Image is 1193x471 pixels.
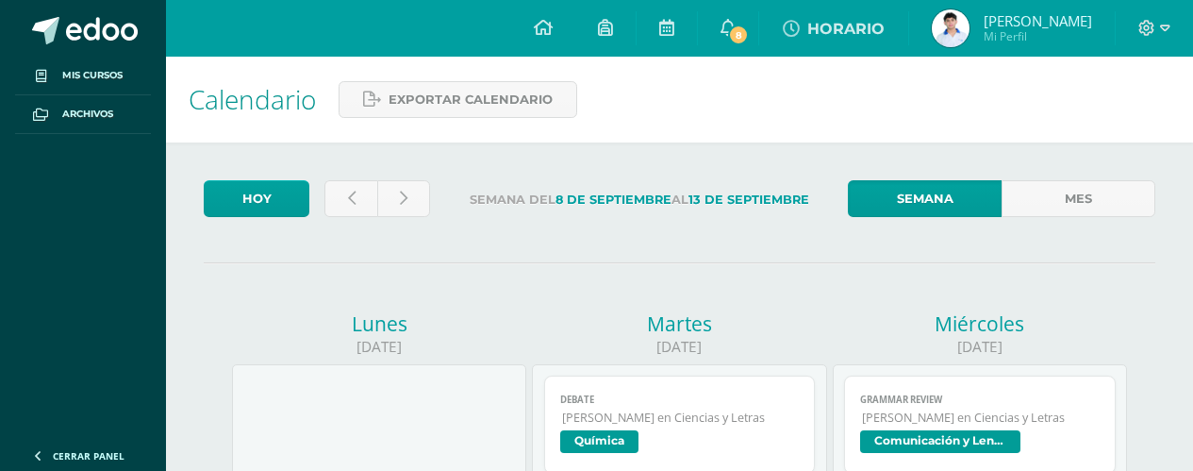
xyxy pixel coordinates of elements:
div: [DATE] [532,337,826,357]
div: Lunes [232,311,526,337]
a: Exportar calendario [339,81,577,118]
div: [DATE] [232,337,526,357]
div: Martes [532,311,826,337]
span: Archivos [62,107,113,122]
a: Hoy [204,180,309,217]
a: Semana [848,180,1002,217]
span: [PERSON_NAME] en Ciencias y Letras [862,410,1100,426]
label: Semana del al [445,180,833,219]
a: Mis cursos [15,57,151,95]
strong: 13 de Septiembre [688,193,809,207]
span: DEbate [560,394,800,406]
span: Comunicación y Lenguaje L3, Inglés 5 [860,430,1020,453]
span: [PERSON_NAME] en Ciencias y Letras [562,410,800,426]
span: HORARIO [807,20,885,38]
span: Química [560,430,638,453]
span: Exportar calendario [389,82,553,117]
div: [DATE] [833,337,1127,357]
span: 8 [728,25,749,45]
span: Calendario [189,81,316,117]
div: Miércoles [833,311,1127,337]
strong: 8 de Septiembre [555,193,671,207]
span: [PERSON_NAME] [984,11,1092,30]
a: Mes [1002,180,1155,217]
span: Mi Perfil [984,28,1092,44]
span: Mis cursos [62,68,123,83]
span: Cerrar panel [53,449,124,463]
span: Grammar Review [860,394,1100,406]
a: Archivos [15,95,151,134]
img: 0aad0096bf2d6f16f984d9d72f1231e4.png [932,9,969,47]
